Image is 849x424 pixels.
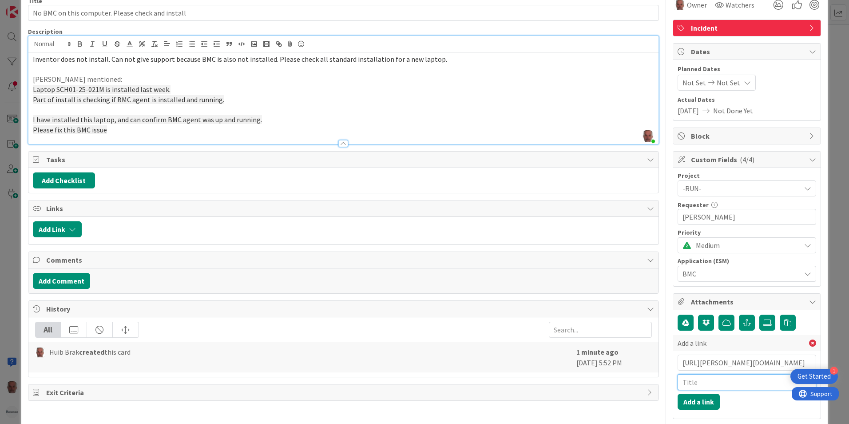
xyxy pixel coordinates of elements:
span: Medium [696,239,796,252]
span: Support [19,1,40,12]
div: All [36,322,61,337]
span: Description [28,28,63,36]
div: [DATE] 5:52 PM [576,347,652,368]
img: O12jEcQ4hztlznU9UXUTfFJ6X9AFnSjt.jpg [642,130,654,142]
span: Attachments [691,296,805,307]
span: Comments [46,255,643,265]
div: Project [678,172,816,179]
button: Add Checklist [33,172,95,188]
label: Requester [678,201,709,209]
p: [PERSON_NAME] mentioned: [33,74,654,84]
div: Application (ESM) [678,258,816,264]
span: [DATE] [678,105,699,116]
span: Please fix this BMC issue [33,125,107,134]
span: Not Done Yet [713,105,753,116]
span: Add a link [678,338,706,348]
span: Incident [691,23,805,33]
span: Not Set [717,77,740,88]
span: Planned Dates [678,64,816,74]
button: Add Link [33,221,82,237]
img: HB [35,348,45,357]
input: Title [678,374,816,390]
span: Custom Fields [691,154,805,165]
b: 1 minute ago [576,348,619,356]
span: History [46,304,643,314]
div: Get Started [797,372,831,381]
span: Actual Dates [678,95,816,104]
span: ( 4/4 ) [740,155,754,164]
span: Links [46,203,643,214]
span: Part of install is checking if BMC agent is installed and running. [33,95,224,104]
span: Exit Criteria [46,387,643,398]
span: BMC [682,268,796,280]
span: -RUN- [682,182,796,195]
button: Add Comment [33,273,90,289]
input: type card name here... [28,5,659,21]
span: Dates [691,46,805,57]
span: Inventor does not install. Can not give support because BMC is also not installed. Please check a... [33,55,447,64]
span: I have installed this laptop, and can confirm BMC agent was up and running. [33,115,262,124]
div: 1 [830,367,838,375]
input: Search... [549,322,652,338]
span: Block [691,131,805,141]
span: Not Set [682,77,706,88]
input: Paste URL... [678,355,816,371]
span: Laptop SCH01-25-021M is installed last week. [33,85,171,94]
button: Add a link [678,394,720,410]
span: Tasks [46,154,643,165]
div: Open Get Started checklist, remaining modules: 1 [790,369,838,384]
span: Huib Brak this card [49,347,131,357]
b: created [79,348,104,356]
div: Priority [678,229,816,236]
